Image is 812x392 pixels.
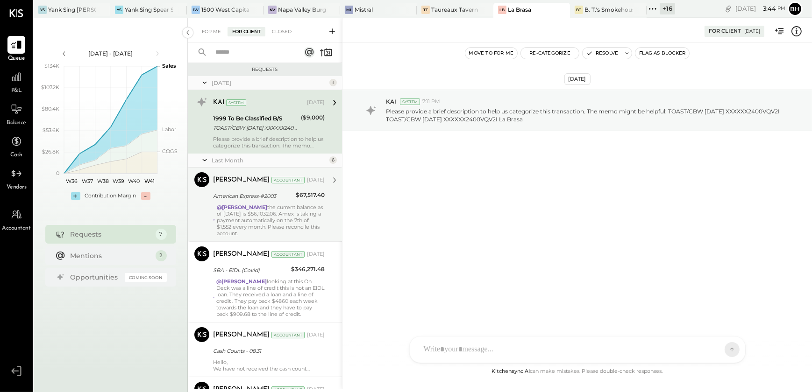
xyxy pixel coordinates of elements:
div: ($9,000) [301,113,325,122]
div: La Brasa [508,6,531,14]
text: W36 [66,178,78,184]
text: $80.4K [42,105,59,112]
div: Accountant [271,332,305,338]
text: W37 [82,178,93,184]
div: Hello, [213,359,325,372]
div: Last Month [212,156,327,164]
text: 0 [56,170,59,176]
div: System [226,99,246,106]
div: [DATE] [744,28,760,35]
strong: @[PERSON_NAME] [216,278,267,285]
a: Cash [0,133,32,160]
div: For Me [197,27,226,36]
a: Vendors [0,165,32,192]
div: looking at this On Deck was a line of credit this is not an EIDL loan. They received a loan and a... [216,278,325,317]
div: Mi [345,6,353,14]
div: SBA - EIDL (Covid) [213,266,288,275]
text: $53.6K [43,127,59,133]
div: - [141,192,150,200]
button: Flag as Blocker [635,48,689,59]
div: Please provide a brief description to help us categorize this transaction. The memo might be help... [213,136,325,149]
div: Opportunities [71,273,120,282]
div: $67,517.40 [296,190,325,200]
strong: @[PERSON_NAME] [217,204,267,210]
div: Mentions [71,251,151,260]
div: [DATE] [307,331,325,339]
div: [DATE] [735,4,785,13]
div: B. T.'s Smokehouse [584,6,633,14]
button: Resolve [583,48,622,59]
div: TT [421,6,430,14]
div: American Express-#2003 [213,191,293,201]
div: the current balance as of [DATE] is $56,1032.06. Amex is taking a payment automatically on the 7t... [217,204,325,237]
span: Cash [10,151,22,160]
div: YS [115,6,123,14]
text: W39 [113,178,124,184]
text: Sales [162,63,176,69]
div: System [400,98,420,105]
div: Requests [71,230,151,239]
div: 2 [156,250,167,261]
div: KAI [213,98,224,107]
div: Accountant [271,177,305,183]
div: [PERSON_NAME] [213,175,270,185]
div: 1 [329,79,337,86]
div: Accountant [271,251,305,258]
text: $107.2K [41,84,59,91]
div: For Client [709,28,741,35]
div: Yank Sing [PERSON_NAME][GEOGRAPHIC_DATA] [48,6,96,14]
button: Move to for me [465,48,518,59]
div: Contribution Margin [85,192,136,200]
div: We have not received the cash count reports recently, and the GL balance is increasing, which may... [213,365,325,372]
a: Queue [0,36,32,63]
span: P&L [11,87,22,95]
div: $346,271.48 [291,265,325,274]
text: $134K [44,63,59,69]
div: Taureaux Tavern [431,6,478,14]
a: P&L [0,68,32,95]
div: LB [498,6,506,14]
a: Accountant [0,206,32,233]
a: Balance [0,100,32,127]
div: [PERSON_NAME] [213,250,270,259]
div: 1999 To Be Classified B/S [213,114,298,123]
div: Cash Counts - 08.31 [213,346,322,356]
span: 7:11 PM [422,98,440,105]
button: Bh [788,1,803,16]
div: [DATE] [564,73,591,85]
span: Balance [7,119,26,127]
div: [DATE] [212,79,327,87]
div: YS [38,6,47,14]
text: $26.8K [42,148,59,155]
div: + [71,192,80,200]
div: Mistral [355,6,373,14]
div: Coming Soon [125,273,167,282]
span: KAI [386,98,396,105]
div: [DATE] [307,99,325,106]
text: COGS [162,148,178,154]
text: W40 [128,178,140,184]
div: [DATE] [307,251,325,258]
div: [DATE] [307,176,325,184]
text: Labor [162,126,176,133]
div: 7 [156,229,167,240]
div: Closed [267,27,296,36]
span: Queue [8,55,25,63]
text: W41 [144,178,155,184]
div: 1W [192,6,200,14]
div: 6 [329,156,337,164]
p: Please provide a brief description to help us categorize this transaction. The memo might be help... [386,107,784,123]
div: [DATE] - [DATE] [71,49,150,57]
div: 1500 West Capital LP [201,6,249,14]
div: BT [575,6,583,14]
div: [PERSON_NAME] [213,330,270,340]
span: Vendors [7,183,27,192]
text: W38 [97,178,108,184]
div: copy link [724,4,733,14]
div: Requests [192,66,337,73]
div: TOAST/CBW [DATE] XXXXXX2400VQV2I TOAST/CBW [DATE] XXXXXX2400VQV2I La Brasa [213,123,298,133]
div: NV [268,6,277,14]
div: + 16 [660,3,675,14]
div: For Client [228,27,265,36]
span: Accountant [2,224,31,233]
